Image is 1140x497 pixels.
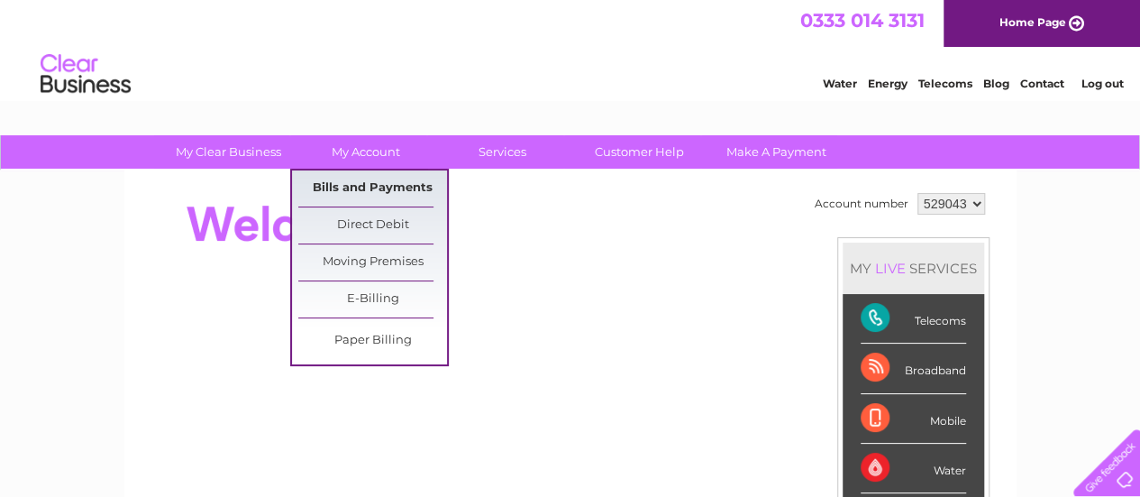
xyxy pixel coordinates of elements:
[702,135,851,169] a: Make A Payment
[40,47,132,102] img: logo.png
[154,135,303,169] a: My Clear Business
[298,207,447,244] a: Direct Debit
[868,77,907,90] a: Energy
[800,9,925,32] a: 0333 014 3131
[861,394,966,444] div: Mobile
[843,243,984,294] div: MY SERVICES
[298,244,447,281] a: Moving Premises
[918,77,972,90] a: Telecoms
[428,135,577,169] a: Services
[1081,77,1123,90] a: Log out
[565,135,714,169] a: Customer Help
[1020,77,1064,90] a: Contact
[871,260,909,277] div: LIVE
[145,10,997,87] div: Clear Business is a trading name of Verastar Limited (registered in [GEOGRAPHIC_DATA] No. 3667643...
[298,323,447,359] a: Paper Billing
[298,170,447,207] a: Bills and Payments
[298,281,447,318] a: E-Billing
[810,189,913,219] td: Account number
[823,77,857,90] a: Water
[861,444,966,493] div: Water
[983,77,1009,90] a: Blog
[291,135,440,169] a: My Account
[861,344,966,393] div: Broadband
[861,294,966,344] div: Telecoms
